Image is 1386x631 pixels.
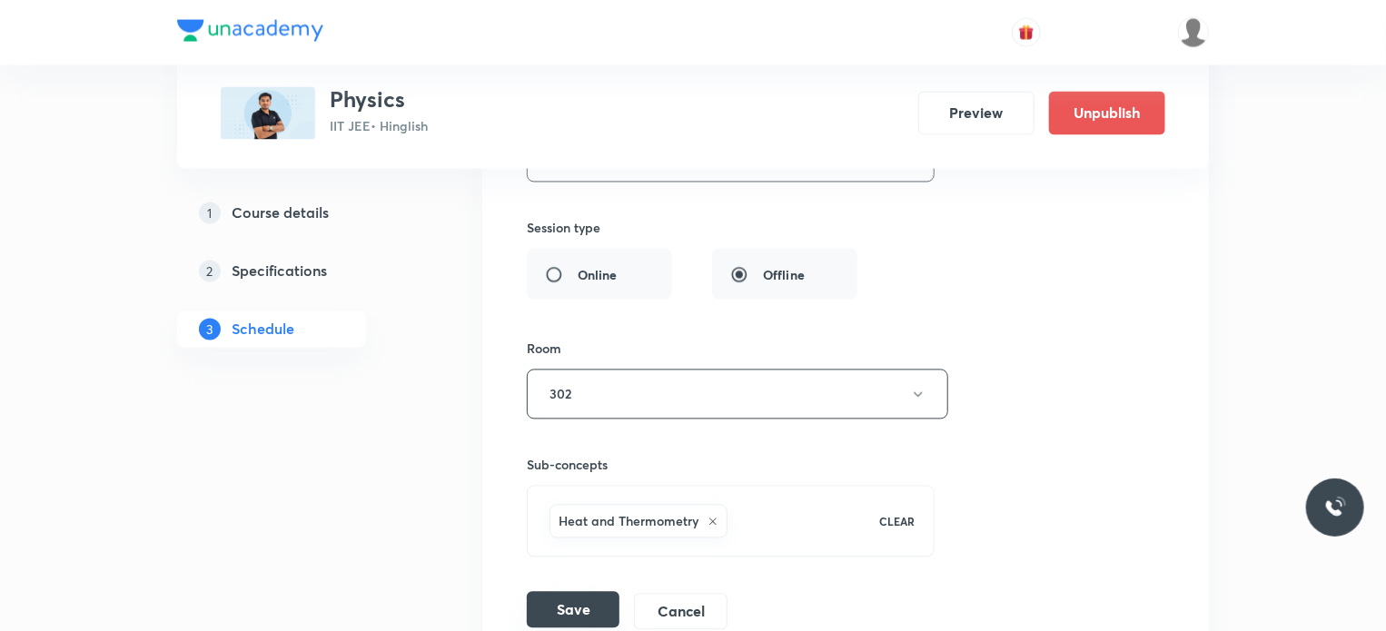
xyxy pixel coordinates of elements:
img: FBB55851-1BAB-4511-A1D5-587703AF5E73_plus.png [221,87,315,140]
p: 3 [199,319,221,340]
p: IIT JEE • Hinglish [330,117,428,136]
a: 2Specifications [177,253,424,290]
h5: Specifications [232,261,327,282]
button: 302 [527,370,948,419]
button: Save [527,592,619,628]
img: avatar [1018,25,1035,41]
img: ttu [1324,497,1346,518]
p: CLEAR [880,514,916,530]
a: Company Logo [177,20,323,46]
button: Preview [918,92,1035,135]
p: 1 [199,202,221,224]
button: Cancel [634,594,728,630]
h5: Schedule [232,319,294,340]
img: Dhirendra singh [1178,17,1209,48]
a: 1Course details [177,195,424,232]
button: Unpublish [1049,92,1165,135]
h5: Course details [232,202,329,224]
p: 2 [199,261,221,282]
h3: Physics [330,87,428,113]
button: avatar [1012,18,1041,47]
h6: Sub-concepts [527,456,935,475]
h6: Heat and Thermometry [559,512,698,531]
h6: Room [527,340,561,359]
img: Company Logo [177,20,323,42]
h6: Session type [527,219,600,238]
